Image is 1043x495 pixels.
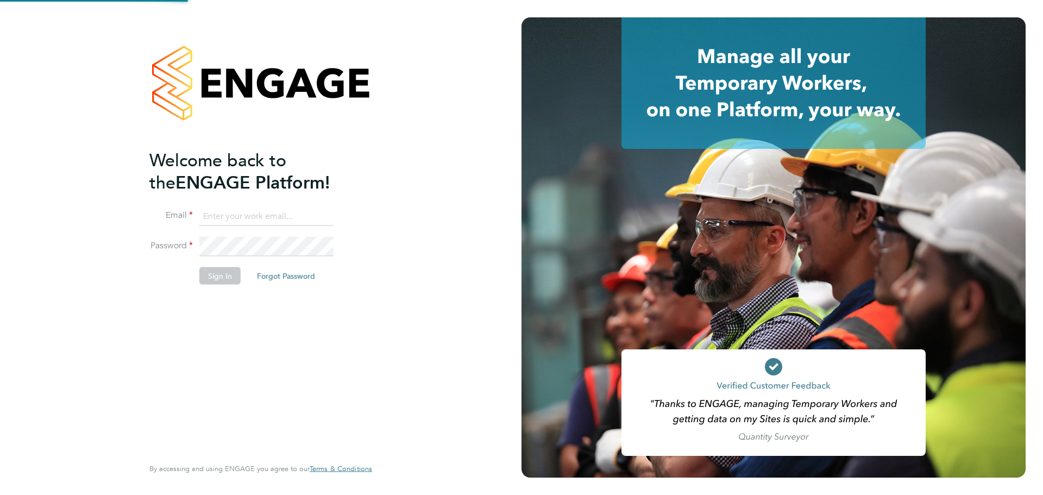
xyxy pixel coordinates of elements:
span: By accessing and using ENGAGE you agree to our [149,464,372,473]
span: Terms & Conditions [310,464,372,473]
button: Sign In [199,267,241,285]
h2: ENGAGE Platform! [149,149,361,193]
span: Welcome back to the [149,149,286,193]
button: Forgot Password [248,267,324,285]
label: Password [149,240,193,252]
a: Terms & Conditions [310,465,372,473]
label: Email [149,210,193,221]
input: Enter your work email... [199,206,334,226]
